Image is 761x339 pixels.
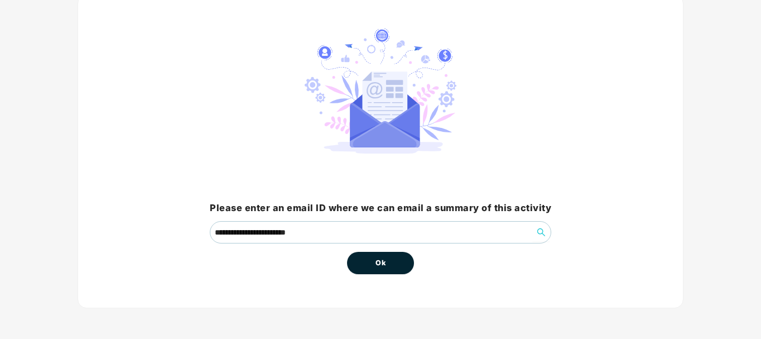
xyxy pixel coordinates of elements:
[375,257,386,269] span: Ok
[210,201,551,216] h3: Please enter an email ID where we can email a summary of this activity
[305,28,456,154] img: svg+xml;base64,PHN2ZyB4bWxucz0iaHR0cDovL3d3dy53My5vcmcvMjAwMC9zdmciIHdpZHRoPSIyNzIuMjI0IiBoZWlnaH...
[347,252,414,274] button: Ok
[532,228,550,237] span: search
[532,223,550,241] button: search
